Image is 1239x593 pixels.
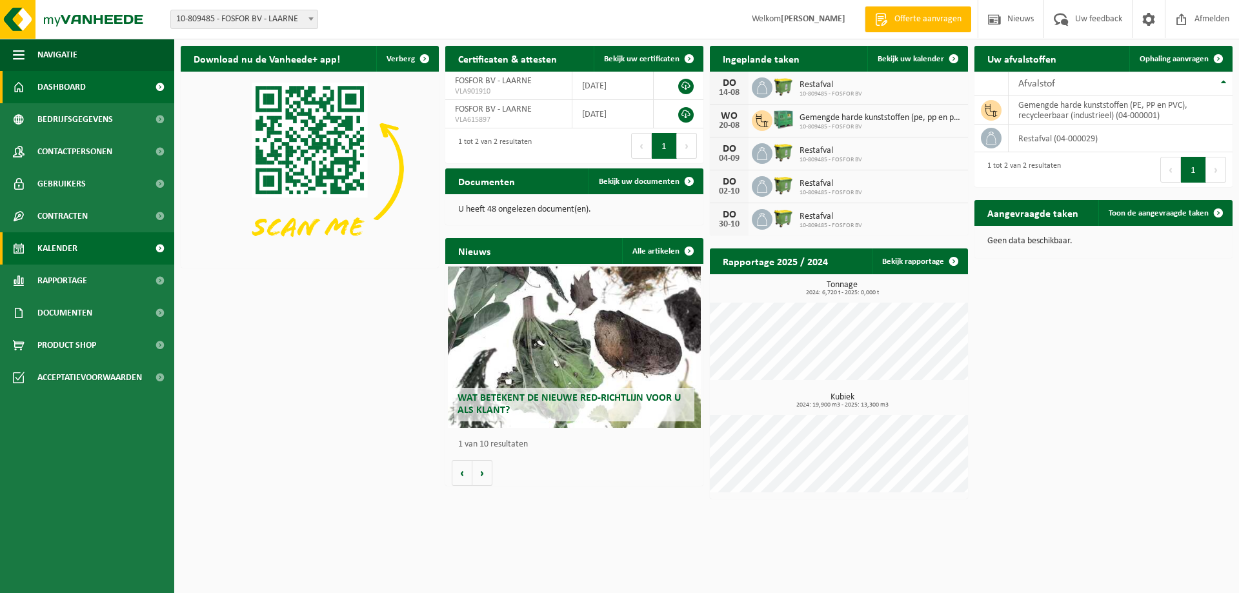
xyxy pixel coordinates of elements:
[891,13,965,26] span: Offerte aanvragen
[376,46,438,72] button: Verberg
[772,108,794,130] img: PB-HB-1400-HPE-GN-01
[458,440,697,449] p: 1 van 10 resultaten
[1129,46,1231,72] a: Ophaling aanvragen
[37,265,87,297] span: Rapportage
[387,55,415,63] span: Verberg
[171,10,317,28] span: 10-809485 - FOSFOR BV - LAARNE
[772,174,794,196] img: WB-1100-HPE-GN-50
[716,154,742,163] div: 04-09
[37,329,96,361] span: Product Shop
[181,72,439,265] img: Download de VHEPlus App
[716,210,742,220] div: DO
[445,238,503,263] h2: Nieuws
[37,200,88,232] span: Contracten
[37,168,86,200] span: Gebruikers
[867,46,967,72] a: Bekijk uw kalender
[458,205,690,214] p: U heeft 48 ongelezen document(en).
[37,103,113,136] span: Bedrijfsgegevens
[589,168,702,194] a: Bekijk uw documenten
[716,78,742,88] div: DO
[604,55,680,63] span: Bekijk uw certificaten
[878,55,944,63] span: Bekijk uw kalender
[981,156,1061,184] div: 1 tot 2 van 2 resultaten
[455,105,532,114] span: FOSFOR BV - LAARNE
[716,281,968,296] h3: Tonnage
[1009,96,1233,125] td: gemengde harde kunststoffen (PE, PP en PVC), recycleerbaar (industrieel) (04-000001)
[572,72,654,100] td: [DATE]
[800,212,862,222] span: Restafval
[710,46,812,71] h2: Ingeplande taken
[1009,125,1233,152] td: restafval (04-000029)
[772,75,794,97] img: WB-1100-HPE-GN-50
[800,156,862,164] span: 10-809485 - FOSFOR BV
[472,460,492,486] button: Volgende
[1109,209,1209,217] span: Toon de aangevraagde taken
[716,121,742,130] div: 20-08
[800,146,862,156] span: Restafval
[800,90,862,98] span: 10-809485 - FOSFOR BV
[181,46,353,71] h2: Download nu de Vanheede+ app!
[772,207,794,229] img: WB-1100-HPE-GN-50
[452,460,472,486] button: Vorige
[974,46,1069,71] h2: Uw afvalstoffen
[772,141,794,163] img: WB-1100-HPE-GN-50
[800,123,962,131] span: 10-809485 - FOSFOR BV
[865,6,971,32] a: Offerte aanvragen
[37,232,77,265] span: Kalender
[37,297,92,329] span: Documenten
[170,10,318,29] span: 10-809485 - FOSFOR BV - LAARNE
[445,168,528,194] h2: Documenten
[455,115,562,125] span: VLA615897
[716,393,968,408] h3: Kubiek
[800,222,862,230] span: 10-809485 - FOSFOR BV
[716,187,742,196] div: 02-10
[1160,157,1181,183] button: Previous
[781,14,845,24] strong: [PERSON_NAME]
[974,200,1091,225] h2: Aangevraagde taken
[652,133,677,159] button: 1
[572,100,654,128] td: [DATE]
[458,393,681,416] span: Wat betekent de nieuwe RED-richtlijn voor u als klant?
[716,144,742,154] div: DO
[677,133,697,159] button: Next
[800,189,862,197] span: 10-809485 - FOSFOR BV
[37,71,86,103] span: Dashboard
[37,361,142,394] span: Acceptatievoorwaarden
[872,248,967,274] a: Bekijk rapportage
[37,39,77,71] span: Navigatie
[599,177,680,186] span: Bekijk uw documenten
[800,113,962,123] span: Gemengde harde kunststoffen (pe, pp en pvc), recycleerbaar (industrieel)
[716,177,742,187] div: DO
[455,86,562,97] span: VLA901910
[716,220,742,229] div: 30-10
[716,111,742,121] div: WO
[631,133,652,159] button: Previous
[1018,79,1055,89] span: Afvalstof
[1181,157,1206,183] button: 1
[1206,157,1226,183] button: Next
[710,248,841,274] h2: Rapportage 2025 / 2024
[448,266,701,428] a: Wat betekent de nieuwe RED-richtlijn voor u als klant?
[987,237,1220,246] p: Geen data beschikbaar.
[37,136,112,168] span: Contactpersonen
[716,88,742,97] div: 14-08
[452,132,532,160] div: 1 tot 2 van 2 resultaten
[1140,55,1209,63] span: Ophaling aanvragen
[445,46,570,71] h2: Certificaten & attesten
[622,238,702,264] a: Alle artikelen
[800,80,862,90] span: Restafval
[455,76,532,86] span: FOSFOR BV - LAARNE
[716,402,968,408] span: 2024: 19,900 m3 - 2025: 13,300 m3
[594,46,702,72] a: Bekijk uw certificaten
[800,179,862,189] span: Restafval
[1098,200,1231,226] a: Toon de aangevraagde taken
[716,290,968,296] span: 2024: 6,720 t - 2025: 0,000 t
